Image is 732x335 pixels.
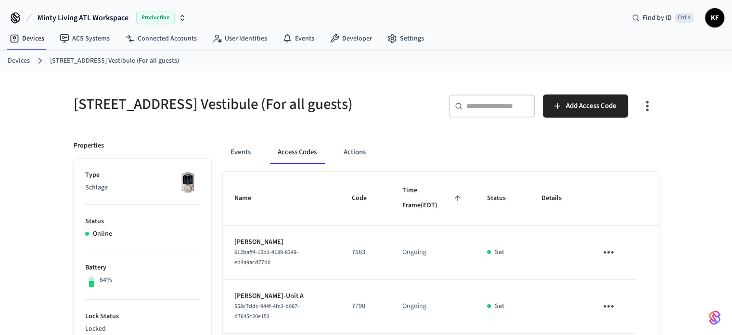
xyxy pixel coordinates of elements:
[402,183,464,214] span: Time Frame(EDT)
[85,216,200,227] p: Status
[52,30,117,47] a: ACS Systems
[176,170,200,194] img: Schlage Sense Smart Deadbolt with Camelot Trim, Front
[705,8,724,27] button: KF
[336,141,373,164] button: Actions
[543,94,628,118] button: Add Access Code
[487,191,518,206] span: Status
[541,191,574,206] span: Details
[352,247,379,257] p: 7563
[234,237,329,247] p: [PERSON_NAME]
[322,30,380,47] a: Developer
[205,30,275,47] a: User Identities
[495,247,504,257] p: Set
[352,301,379,311] p: 7790
[566,100,616,112] span: Add Access Code
[624,9,701,27] div: Find by IDCtrl K
[100,275,112,285] p: 64%
[234,191,264,206] span: Name
[85,324,200,334] p: Locked
[380,30,432,47] a: Settings
[74,141,104,151] p: Properties
[234,248,298,267] span: 612baff4-15b1-4189-8349-eb4a9acd77b0
[495,301,504,311] p: Set
[275,30,322,47] a: Events
[391,280,475,334] td: Ongoing
[270,141,324,164] button: Access Codes
[223,141,258,164] button: Events
[234,291,329,301] p: [PERSON_NAME]-Unit A
[85,170,200,180] p: Type
[642,13,672,23] span: Find by ID
[50,56,179,66] a: [STREET_ADDRESS] Vestibule (For all guests)
[93,229,112,239] p: Online
[38,12,128,24] span: Minty Living ATL Workspace
[352,191,379,206] span: Code
[391,226,475,280] td: Ongoing
[234,302,299,321] span: 558c7ddc-944f-4fc2-b067-d7645c20e153
[8,56,30,66] a: Devices
[675,13,693,23] span: Ctrl K
[2,30,52,47] a: Devices
[706,9,723,27] span: KF
[709,310,720,325] img: SeamLogoGradient.69752ec5.svg
[136,12,175,24] span: Production
[117,30,205,47] a: Connected Accounts
[85,311,200,322] p: Lock Status
[223,141,659,164] div: ant example
[85,263,200,273] p: Battery
[74,94,360,114] h5: [STREET_ADDRESS] Vestibule (For all guests)
[85,183,200,193] p: Schlage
